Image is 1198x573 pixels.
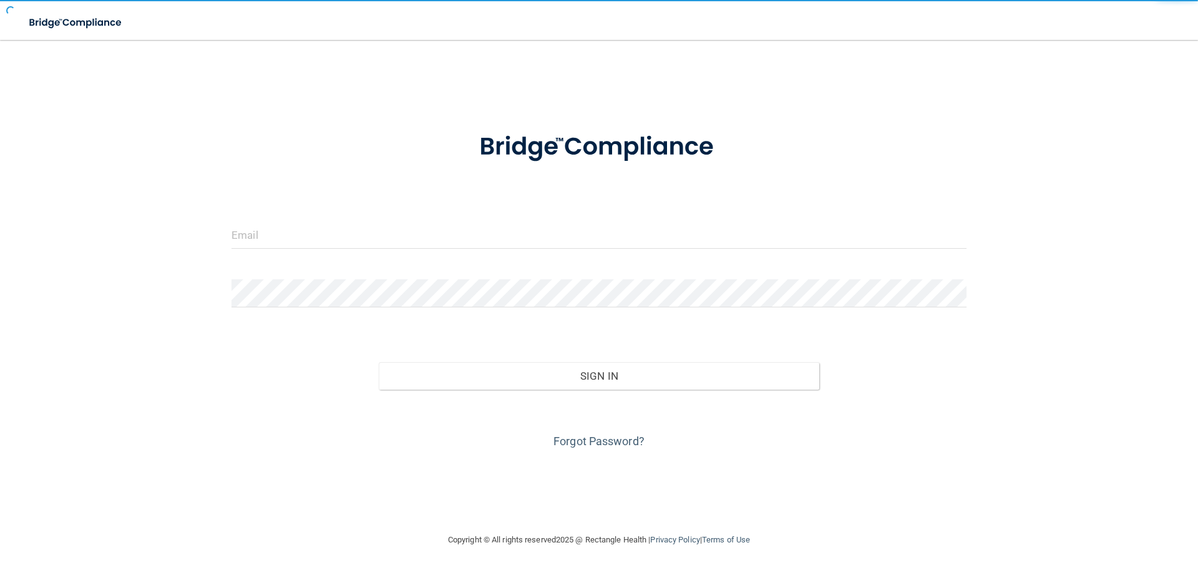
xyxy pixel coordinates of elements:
input: Email [231,221,967,249]
a: Terms of Use [702,535,750,544]
a: Forgot Password? [553,435,645,448]
img: bridge_compliance_login_screen.278c3ca4.svg [454,115,744,180]
img: bridge_compliance_login_screen.278c3ca4.svg [19,10,134,36]
a: Privacy Policy [650,535,699,544]
div: Copyright © All rights reserved 2025 @ Rectangle Health | | [371,520,827,560]
button: Sign In [379,362,820,390]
